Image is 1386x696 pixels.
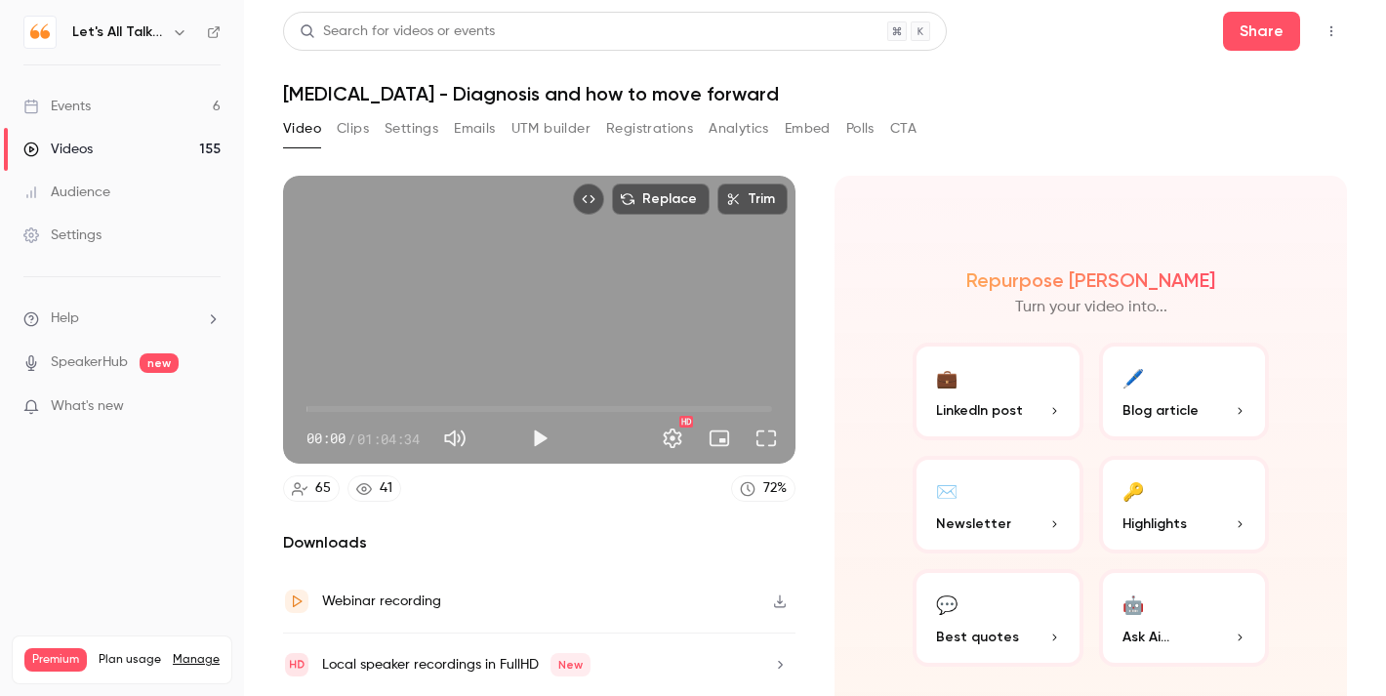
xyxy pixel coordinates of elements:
span: New [550,653,591,676]
div: Audience [23,183,110,202]
button: 🔑Highlights [1099,456,1270,553]
div: Search for videos or events [300,21,495,42]
button: ✉️Newsletter [913,456,1083,553]
button: Video [283,113,321,144]
span: Highlights [1122,513,1187,534]
button: Turn on miniplayer [700,419,739,458]
button: 🤖Ask Ai... [1099,569,1270,667]
button: Replace [612,184,710,215]
h1: [MEDICAL_DATA] - Diagnosis and how to move forward [283,82,1347,105]
h2: Downloads [283,531,795,554]
img: Let's All Talk Mental Health [24,17,56,48]
button: Analytics [709,113,769,144]
a: Manage [173,652,220,668]
button: Embed [785,113,831,144]
div: 🖊️ [1122,362,1144,392]
button: Embed video [573,184,604,215]
div: ✉️ [936,475,958,506]
a: 72% [731,475,795,502]
span: Newsletter [936,513,1011,534]
div: 00:00 [306,429,420,449]
button: Trim [717,184,788,215]
span: LinkedIn post [936,400,1023,421]
span: Premium [24,648,87,672]
span: What's new [51,396,124,417]
button: 💬Best quotes [913,569,1083,667]
button: 💼LinkedIn post [913,343,1083,440]
span: Plan usage [99,652,161,668]
button: CTA [890,113,917,144]
button: Settings [653,419,692,458]
div: Webinar recording [322,590,441,613]
a: 41 [347,475,401,502]
div: 🔑 [1122,475,1144,506]
button: Polls [846,113,875,144]
button: Mute [435,419,474,458]
div: Local speaker recordings in FullHD [322,653,591,676]
iframe: Noticeable Trigger [197,398,221,416]
span: new [140,353,179,373]
button: UTM builder [511,113,591,144]
div: Settings [23,225,102,245]
button: Full screen [747,419,786,458]
a: 65 [283,475,340,502]
div: 🤖 [1122,589,1144,619]
button: Clips [337,113,369,144]
span: 00:00 [306,429,346,449]
button: 🖊️Blog article [1099,343,1270,440]
div: 💬 [936,589,958,619]
div: HD [679,416,693,428]
h2: Repurpose [PERSON_NAME] [966,268,1215,292]
span: Best quotes [936,627,1019,647]
div: 72 % [763,478,787,499]
li: help-dropdown-opener [23,308,221,329]
span: 01:04:34 [357,429,420,449]
button: Top Bar Actions [1316,16,1347,47]
p: Turn your video into... [1015,296,1167,319]
span: Ask Ai... [1122,627,1169,647]
span: Help [51,308,79,329]
button: Registrations [606,113,693,144]
div: 41 [380,478,392,499]
button: Emails [454,113,495,144]
span: Blog article [1122,400,1199,421]
h6: Let's All Talk Mental Health [72,22,164,42]
div: 65 [315,478,331,499]
button: Share [1223,12,1300,51]
div: 💼 [936,362,958,392]
a: SpeakerHub [51,352,128,373]
div: Videos [23,140,93,159]
span: / [347,429,355,449]
div: Events [23,97,91,116]
button: Play [520,419,559,458]
button: Settings [385,113,438,144]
